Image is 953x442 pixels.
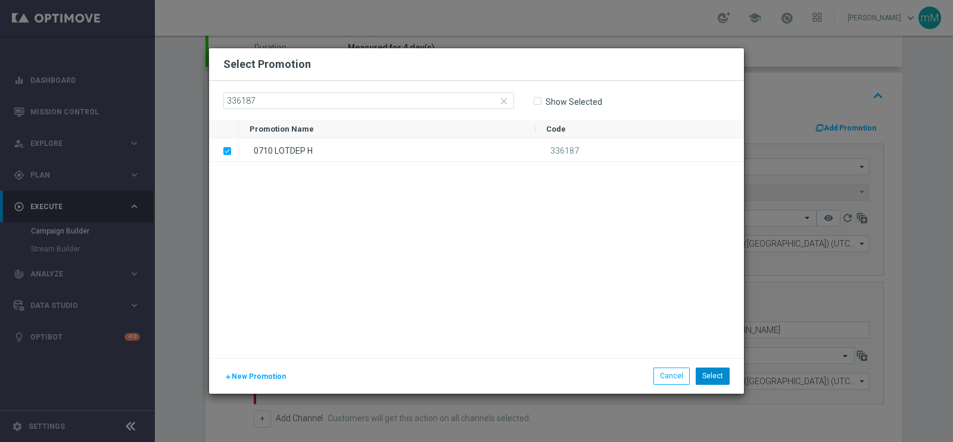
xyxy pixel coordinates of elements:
button: New Promotion [223,370,287,383]
div: Press SPACE to deselect this row. [239,138,744,162]
i: close [499,96,509,107]
div: Press SPACE to deselect this row. [209,138,239,162]
span: 336187 [550,146,579,155]
button: Cancel [653,368,690,384]
div: 0710 LOTDEP H [239,138,535,161]
button: Select [696,368,730,384]
span: Promotion Name [250,124,314,133]
i: add [225,373,232,381]
label: Show Selected [545,97,602,107]
span: New Promotion [232,372,286,381]
span: Code [546,124,566,133]
h2: Select Promotion [223,57,311,71]
input: Search by Promotion name or Promo code [223,92,514,109]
